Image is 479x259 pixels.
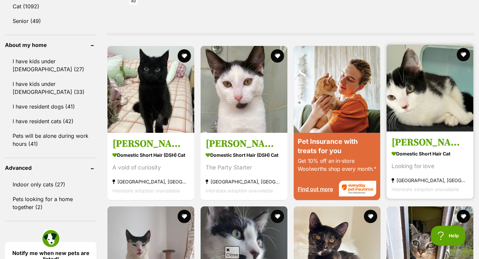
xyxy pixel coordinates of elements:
span: Close [225,246,239,258]
h3: [PERSON_NAME] [112,137,189,150]
strong: [GEOGRAPHIC_DATA], [GEOGRAPHIC_DATA] [206,177,282,186]
img: Spencer - Domestic Short Hair Cat [387,45,473,131]
a: Indoor only cats (27) [5,177,97,191]
a: I have kids under [DEMOGRAPHIC_DATA] (33) [5,77,97,99]
img: Jiji Mewell - Domestic Short Hair (DSH) Cat [107,46,194,133]
h3: [PERSON_NAME] [392,136,468,149]
strong: [GEOGRAPHIC_DATA], [GEOGRAPHIC_DATA] [112,177,189,186]
header: Advanced [5,165,97,171]
button: favourite [178,49,191,63]
strong: Domestic Short Hair (DSH) Cat [112,150,189,160]
strong: Domestic Short Hair Cat [392,149,468,158]
div: A void of curiosity [112,163,189,172]
a: [PERSON_NAME] Domestic Short Hair Cat Looking for love [GEOGRAPHIC_DATA], [GEOGRAPHIC_DATA] Inter... [387,131,473,199]
a: I have resident cats (42) [5,114,97,128]
strong: [GEOGRAPHIC_DATA], [GEOGRAPHIC_DATA] [392,176,468,185]
h3: [PERSON_NAME] [206,137,282,150]
a: [PERSON_NAME] Domestic Short Hair (DSH) Cat The Party Starter [GEOGRAPHIC_DATA], [GEOGRAPHIC_DATA... [201,132,287,200]
img: Zeb Sanderson - Domestic Short Hair (DSH) Cat [201,46,287,133]
span: Interstate adoption unavailable [206,188,273,193]
a: I have kids under [DEMOGRAPHIC_DATA] (27) [5,54,97,76]
iframe: Advertisement [290,28,291,29]
a: Pets looking for a home together (2) [5,192,97,214]
a: Senior (49) [5,14,97,28]
div: The Party Starter [206,163,282,172]
button: favourite [271,49,284,63]
strong: Domestic Short Hair (DSH) Cat [206,150,282,160]
a: [PERSON_NAME] Domestic Short Hair (DSH) Cat A void of curiosity [GEOGRAPHIC_DATA], [GEOGRAPHIC_DA... [107,132,194,200]
button: favourite [271,210,284,223]
button: favourite [178,210,191,223]
span: Interstate adoption unavailable [392,186,459,192]
span: Interstate adoption unavailable [112,188,180,193]
button: favourite [457,48,470,61]
a: I have resident dogs (41) [5,100,97,114]
header: About my home [5,42,97,48]
a: Pets will be alone during work hours (41) [5,129,97,151]
iframe: Help Scout Beacon - Open [431,226,466,246]
div: Looking for love [392,162,468,171]
button: favourite [457,210,470,223]
button: favourite [364,210,377,223]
